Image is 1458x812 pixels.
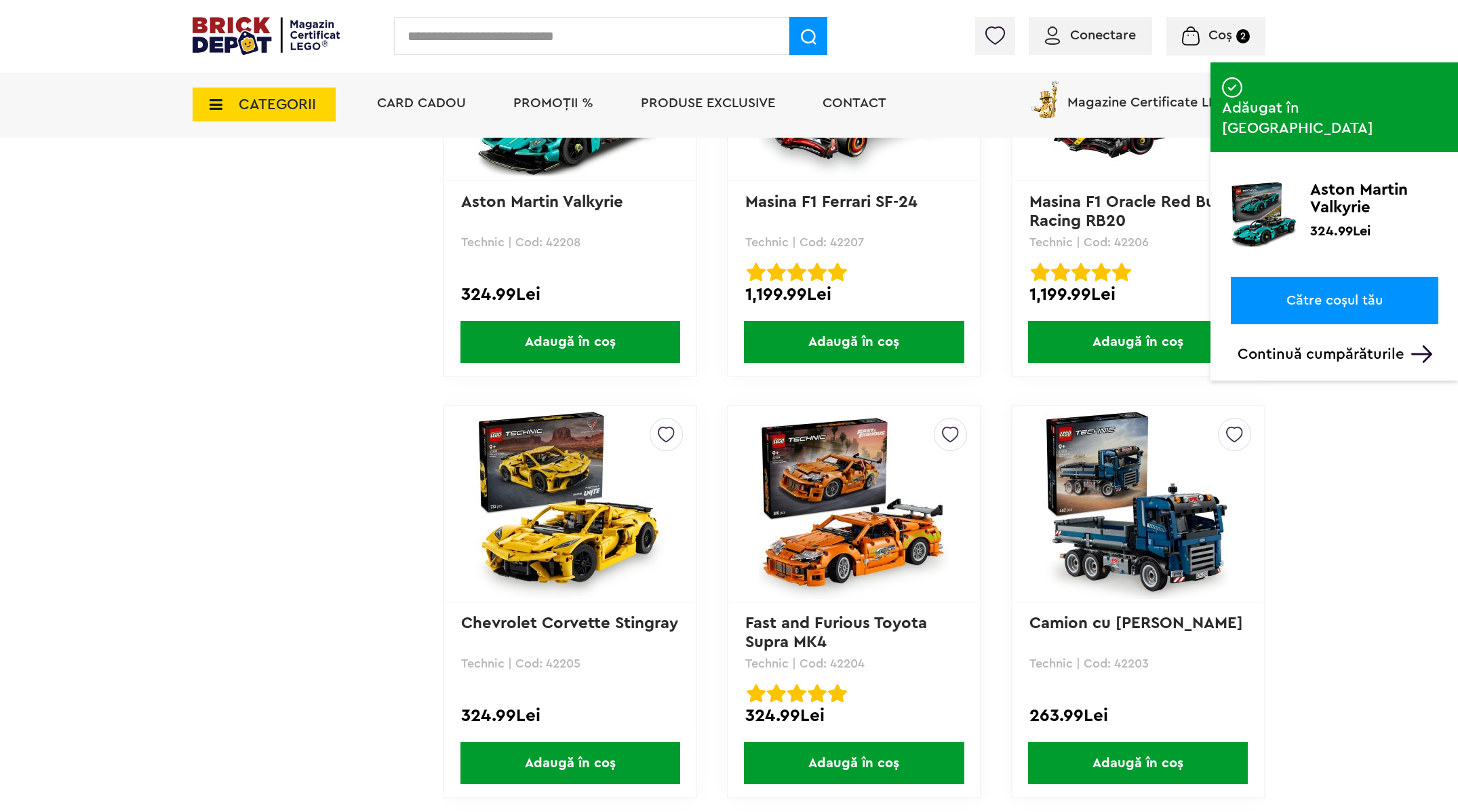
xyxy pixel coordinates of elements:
[461,657,679,670] p: Technic | Cod: 42205
[1112,263,1131,282] img: Evaluare cu stele
[444,742,696,784] a: Adaugă în coș
[808,684,827,703] img: Evaluare cu stele
[1067,78,1244,109] span: Magazine Certificate LEGO®
[1029,657,1247,670] p: Technic | Cod: 42203
[1012,742,1264,784] a: Adaugă în coș
[444,321,696,363] a: Adaugă în coș
[745,236,963,248] p: Technic | Cod: 42207
[239,97,316,112] span: CATEGORII
[1310,223,1371,236] p: 324.99Lei
[1029,286,1247,303] div: 1,199.99Lei
[1231,277,1438,324] a: Către coșul tău
[767,263,786,282] img: Evaluare cu stele
[1411,345,1432,363] img: Arrow%20-%20Down.svg
[828,263,847,282] img: Evaluare cu stele
[1236,29,1250,43] small: 2
[787,263,806,282] img: Evaluare cu stele
[823,96,886,110] a: Contact
[759,409,949,599] img: Fast and Furious Toyota Supra MK4
[1222,77,1242,98] img: addedtocart
[747,684,766,703] img: Evaluare cu stele
[1070,28,1136,42] span: Conectare
[1012,321,1264,363] a: Adaugă în coș
[1092,263,1111,282] img: Evaluare cu stele
[747,263,766,282] img: Evaluare cu stele
[1029,615,1243,632] a: Camion cu [PERSON_NAME]
[1051,263,1070,282] img: Evaluare cu stele
[513,96,593,110] a: PROMOȚII %
[744,742,964,784] span: Adaugă în coș
[1029,194,1228,229] a: Masina F1 Oracle Red Bull Racing RB20
[767,684,786,703] img: Evaluare cu stele
[744,321,964,363] span: Adaugă în coș
[745,615,932,651] a: Fast and Furious Toyota Supra MK4
[461,707,679,724] div: 324.99Lei
[377,96,466,110] a: Card Cadou
[745,707,963,724] div: 324.99Lei
[1238,345,1438,363] p: Continuă cumpărăturile
[1222,98,1446,138] span: Adăugat în [GEOGRAPHIC_DATA]
[1029,707,1247,724] div: 263.99Lei
[461,615,678,632] a: Chevrolet Corvette Stingray
[461,236,679,248] p: Technic | Cod: 42208
[745,286,963,303] div: 1,199.99Lei
[1310,181,1438,216] p: Aston Martin Valkyrie
[1028,321,1248,363] span: Adaugă în coș
[828,684,847,703] img: Evaluare cu stele
[460,321,680,363] span: Adaugă în coș
[1231,181,1297,248] img: Aston Martin Valkyrie
[641,96,775,110] a: Produse exclusive
[1208,28,1232,42] span: Coș
[460,742,680,784] span: Adaugă în coș
[1045,28,1136,42] a: Conectare
[475,409,665,599] img: Chevrolet Corvette Stingray
[728,742,980,784] a: Adaugă în coș
[745,194,918,210] a: Masina F1 Ferrari SF-24
[1031,263,1050,282] img: Evaluare cu stele
[787,684,806,703] img: Evaluare cu stele
[1210,168,1223,181] img: addedtocart
[745,657,963,670] p: Technic | Cod: 42204
[1043,409,1233,599] img: Camion cu bena basculanta
[1071,263,1090,282] img: Evaluare cu stele
[461,286,679,303] div: 324.99Lei
[808,263,827,282] img: Evaluare cu stele
[461,194,623,210] a: Aston Martin Valkyrie
[1028,742,1248,784] span: Adaugă în coș
[1029,236,1247,248] p: Technic | Cod: 42206
[728,321,980,363] a: Adaugă în coș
